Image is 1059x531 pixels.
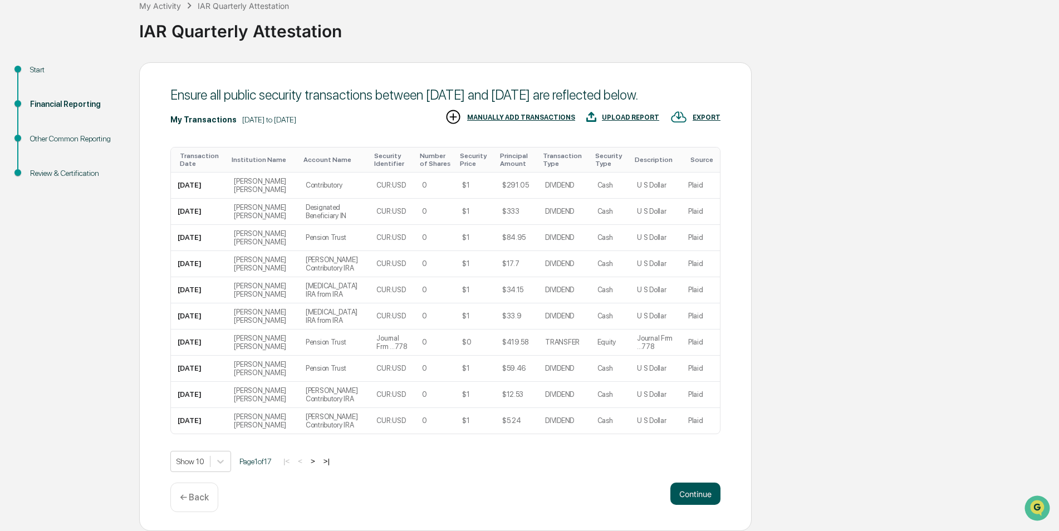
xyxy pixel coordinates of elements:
td: Plaid [682,277,720,303]
td: Plaid [682,382,720,408]
div: DIVIDEND [545,207,574,215]
div: Cash [597,259,613,268]
div: [PERSON_NAME] [PERSON_NAME] [234,177,292,194]
a: Powered byPylon [79,188,135,197]
button: Continue [670,483,720,505]
div: Cash [597,364,613,372]
td: Pension Trust [299,356,370,382]
td: Pension Trust [299,225,370,251]
td: Plaid [682,330,720,356]
div: [PERSON_NAME] [PERSON_NAME] [234,308,292,324]
div: 0 [422,286,427,294]
div: Financial Reporting [30,99,121,110]
div: Toggle SortBy [690,156,715,164]
div: Cash [597,207,613,215]
div: DIVIDEND [545,364,574,372]
div: IAR Quarterly Attestation [139,12,1053,41]
div: Toggle SortBy [460,152,491,168]
div: MANUALLY ADD TRANSACTIONS [467,114,575,121]
td: Plaid [682,173,720,199]
td: [DATE] [171,408,227,434]
div: Toggle SortBy [595,152,626,168]
div: $1 [462,312,469,320]
button: < [295,456,306,466]
div: $1 [462,390,469,399]
div: UPLOAD REPORT [602,114,659,121]
a: 🗄️Attestations [76,136,143,156]
div: 0 [422,207,427,215]
td: [DATE] [171,303,227,330]
div: CUR:USD [376,390,405,399]
div: My Transactions [170,115,237,124]
td: [PERSON_NAME] Contributory IRA [299,408,370,434]
div: U S Dollar [637,312,666,320]
span: Page 1 of 17 [239,457,272,466]
td: [DATE] [171,277,227,303]
span: Attestations [92,140,138,151]
td: [DATE] [171,356,227,382]
img: MANUALLY ADD TRANSACTIONS [445,109,462,125]
div: DIVIDEND [545,286,574,294]
td: Contributory [299,173,370,199]
td: Plaid [682,251,720,277]
div: EXPORT [693,114,720,121]
div: IAR Quarterly Attestation [198,1,289,11]
div: $1 [462,364,469,372]
div: U S Dollar [637,181,666,189]
div: Cash [597,416,613,425]
td: [DATE] [171,199,227,225]
div: Cash [597,181,613,189]
div: $33.9 [502,312,522,320]
div: $0 [462,338,471,346]
div: 🖐️ [11,141,20,150]
div: DIVIDEND [545,259,574,268]
span: Data Lookup [22,161,70,173]
div: TRANSFER [545,338,580,346]
div: $1 [462,233,469,242]
div: U S Dollar [637,207,666,215]
div: Equity [597,338,616,346]
a: 🔎Data Lookup [7,157,75,177]
div: [PERSON_NAME] [PERSON_NAME] [234,229,292,246]
div: [PERSON_NAME] [PERSON_NAME] [234,334,292,351]
button: |< [280,456,293,466]
td: [PERSON_NAME] Contributory IRA [299,382,370,408]
div: $1 [462,286,469,294]
div: CUR:USD [376,181,405,189]
div: $59.46 [502,364,526,372]
div: 0 [422,312,427,320]
div: Toggle SortBy [500,152,534,168]
div: Cash [597,390,613,399]
div: CUR:USD [376,286,405,294]
div: $1 [462,259,469,268]
div: Toggle SortBy [374,152,411,168]
span: Pylon [111,189,135,197]
div: Cash [597,312,613,320]
div: CUR:USD [376,259,405,268]
iframe: Open customer support [1023,494,1053,524]
div: $291.05 [502,181,529,189]
img: 1746055101610-c473b297-6a78-478c-a979-82029cc54cd1 [11,85,31,105]
div: $12.53 [502,390,523,399]
td: [DATE] [171,330,227,356]
td: [DATE] [171,251,227,277]
div: $1 [462,207,469,215]
td: [DATE] [171,225,227,251]
div: [PERSON_NAME] [PERSON_NAME] [234,255,292,272]
div: DIVIDEND [545,390,574,399]
div: Ensure all public security transactions between [DATE] and [DATE] are reflected below. [170,87,720,103]
td: Pension Trust [299,330,370,356]
div: Cash [597,286,613,294]
div: U S Dollar [637,416,666,425]
div: DIVIDEND [545,416,574,425]
div: Journal Frm ...778 [376,334,409,351]
div: 🔎 [11,163,20,171]
div: U S Dollar [637,364,666,372]
div: [PERSON_NAME] [PERSON_NAME] [234,386,292,403]
div: 0 [422,364,427,372]
div: Journal Frm ...778 [637,334,675,351]
div: [PERSON_NAME] [PERSON_NAME] [234,203,292,220]
td: [MEDICAL_DATA] IRA from IRA [299,277,370,303]
img: EXPORT [670,109,687,125]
